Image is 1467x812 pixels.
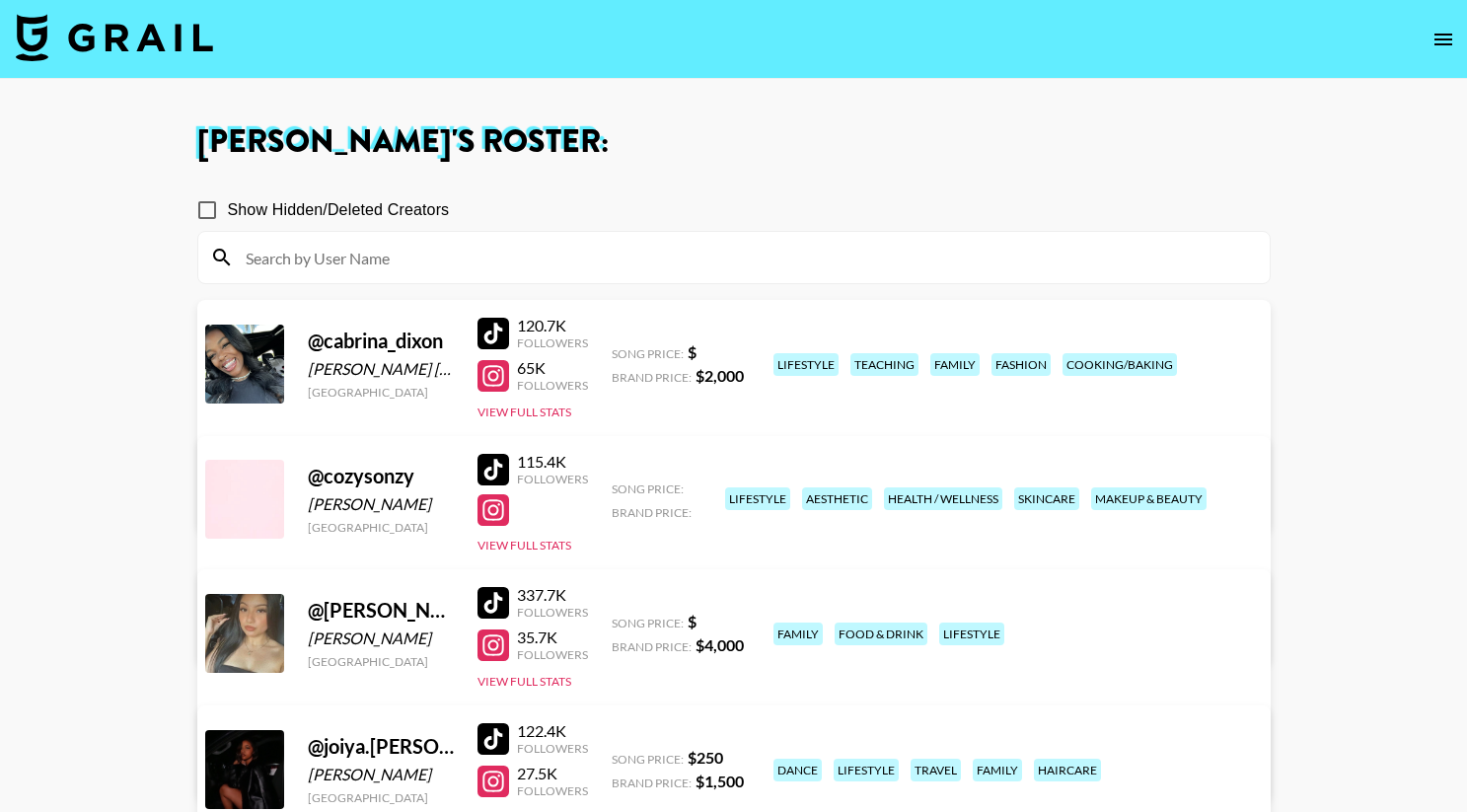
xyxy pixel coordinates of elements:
[477,674,571,689] button: View Full Stats
[308,520,454,535] div: [GEOGRAPHIC_DATA]
[517,721,588,741] div: 122.4K
[696,366,744,385] strong: $ 2,000
[688,612,697,630] strong: $
[517,783,588,798] div: Followers
[850,353,918,376] div: teaching
[834,759,899,781] div: lifestyle
[835,623,927,645] div: food & drink
[517,378,588,393] div: Followers
[1424,20,1463,59] button: open drawer
[1091,487,1207,510] div: makeup & beauty
[308,385,454,400] div: [GEOGRAPHIC_DATA]
[612,752,684,767] span: Song Price:
[517,452,588,472] div: 115.4K
[517,335,588,350] div: Followers
[725,487,790,510] div: lifestyle
[517,585,588,605] div: 337.7K
[308,598,454,623] div: @ [PERSON_NAME].reynaaa
[612,616,684,630] span: Song Price:
[517,627,588,647] div: 35.7K
[688,342,697,361] strong: $
[308,790,454,805] div: [GEOGRAPHIC_DATA]
[308,359,454,379] div: [PERSON_NAME] [GEOGRAPHIC_DATA][PERSON_NAME]
[696,635,744,654] strong: $ 4,000
[773,759,822,781] div: dance
[612,346,684,361] span: Song Price:
[884,487,1002,510] div: health / wellness
[517,764,588,783] div: 27.5K
[773,623,823,645] div: family
[308,654,454,669] div: [GEOGRAPHIC_DATA]
[939,623,1004,645] div: lifestyle
[688,748,723,767] strong: $ 250
[477,405,571,419] button: View Full Stats
[308,329,454,353] div: @ cabrina_dixon
[234,242,1258,273] input: Search by User Name
[477,538,571,553] button: View Full Stats
[308,464,454,488] div: @ cozysonzy
[930,353,980,376] div: family
[308,628,454,648] div: [PERSON_NAME]
[517,358,588,378] div: 65K
[517,472,588,486] div: Followers
[308,494,454,514] div: [PERSON_NAME]
[308,765,454,784] div: [PERSON_NAME]
[802,487,872,510] div: aesthetic
[911,759,961,781] div: travel
[612,775,692,790] span: Brand Price:
[517,605,588,620] div: Followers
[1063,353,1177,376] div: cooking/baking
[612,370,692,385] span: Brand Price:
[197,126,1271,158] h1: [PERSON_NAME] 's Roster:
[228,198,450,222] span: Show Hidden/Deleted Creators
[1034,759,1101,781] div: haircare
[696,772,744,790] strong: $ 1,500
[517,741,588,756] div: Followers
[517,316,588,335] div: 120.7K
[612,505,692,520] span: Brand Price:
[517,647,588,662] div: Followers
[1014,487,1079,510] div: skincare
[612,639,692,654] span: Brand Price:
[308,734,454,759] div: @ joiya.[PERSON_NAME]
[973,759,1022,781] div: family
[16,14,213,61] img: Grail Talent
[991,353,1051,376] div: fashion
[773,353,839,376] div: lifestyle
[612,481,684,496] span: Song Price:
